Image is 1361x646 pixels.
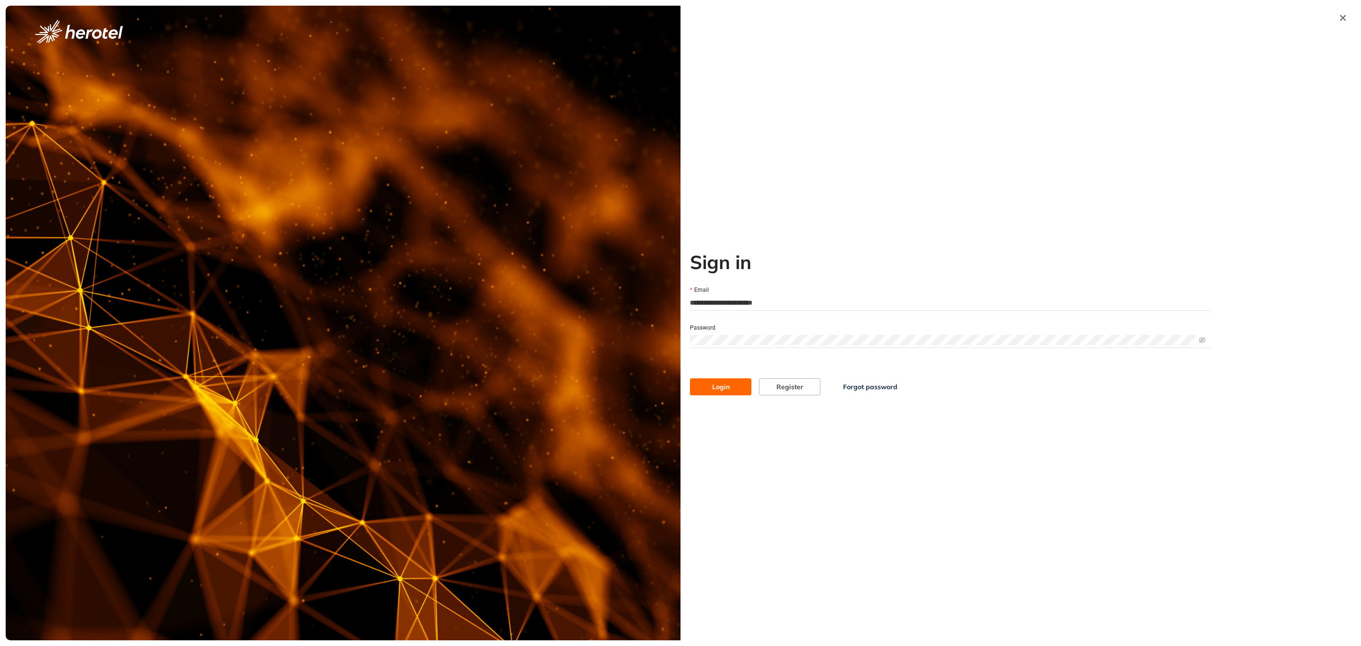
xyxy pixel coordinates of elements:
[1199,337,1206,343] span: eye-invisible
[843,382,897,392] span: Forgot password
[35,20,123,44] img: logo
[690,296,1211,310] input: Email
[690,286,709,295] label: Email
[690,323,715,332] label: Password
[690,378,751,395] button: Login
[20,20,138,44] button: logo
[776,382,803,392] span: Register
[690,335,1197,345] input: Password
[690,251,1211,273] h2: Sign in
[6,6,680,640] img: cover image
[712,382,730,392] span: Login
[759,378,820,395] button: Register
[828,378,913,395] button: Forgot password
